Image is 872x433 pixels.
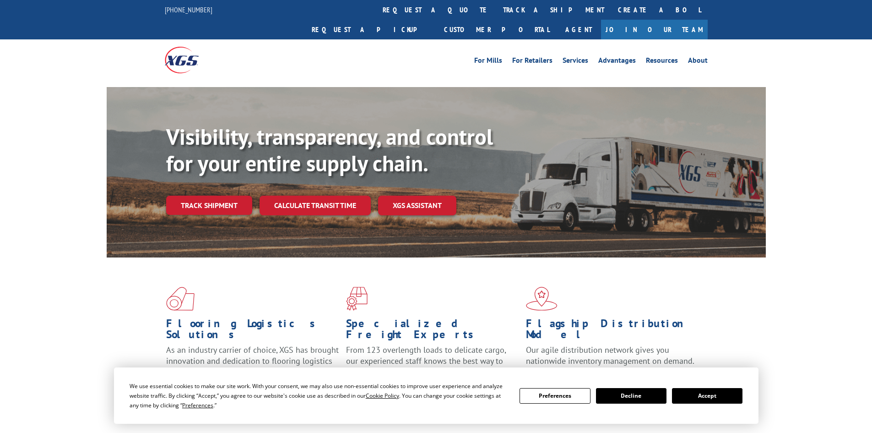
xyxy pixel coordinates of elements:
a: Resources [646,57,678,67]
button: Decline [596,388,666,404]
a: Customer Portal [437,20,556,39]
a: Join Our Team [601,20,708,39]
button: Preferences [520,388,590,404]
a: XGS ASSISTANT [378,196,456,215]
a: [PHONE_NUMBER] [165,5,212,14]
span: As an industry carrier of choice, XGS has brought innovation and dedication to flooring logistics... [166,345,339,377]
button: Accept [672,388,742,404]
p: From 123 overlength loads to delicate cargo, our experienced staff knows the best way to move you... [346,345,519,385]
a: About [688,57,708,67]
h1: Specialized Freight Experts [346,318,519,345]
span: Our agile distribution network gives you nationwide inventory management on demand. [526,345,694,366]
a: For Mills [474,57,502,67]
a: Calculate transit time [260,196,371,215]
img: xgs-icon-flagship-distribution-model-red [526,287,558,311]
a: Advantages [598,57,636,67]
a: Services [563,57,588,67]
img: xgs-icon-focused-on-flooring-red [346,287,368,311]
div: Cookie Consent Prompt [114,367,758,424]
a: For Retailers [512,57,552,67]
a: Track shipment [166,196,252,215]
span: Cookie Policy [366,392,399,400]
b: Visibility, transparency, and control for your entire supply chain. [166,122,493,177]
h1: Flagship Distribution Model [526,318,699,345]
h1: Flooring Logistics Solutions [166,318,339,345]
a: Request a pickup [305,20,437,39]
a: Agent [556,20,601,39]
img: xgs-icon-total-supply-chain-intelligence-red [166,287,195,311]
div: We use essential cookies to make our site work. With your consent, we may also use non-essential ... [130,381,509,410]
span: Preferences [182,401,213,409]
